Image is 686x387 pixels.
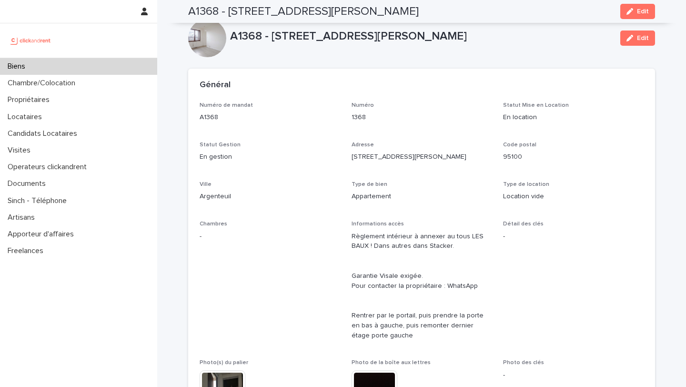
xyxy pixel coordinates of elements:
[4,112,50,122] p: Locataires
[503,112,644,122] p: En location
[352,192,492,202] p: Appartement
[352,221,404,227] span: Informations accès
[503,142,536,148] span: Code postal
[200,192,340,202] p: Argenteuil
[200,232,340,242] p: -
[503,102,569,108] span: Statut Mise en Location
[4,62,33,71] p: Biens
[230,30,613,43] p: A1368 - [STREET_ADDRESS][PERSON_NAME]
[4,146,38,155] p: Visites
[4,129,85,138] p: Candidats Locataires
[4,95,57,104] p: Propriétaires
[200,360,248,366] span: Photo(s) du palier
[4,230,81,239] p: Apporteur d'affaires
[352,232,492,341] p: Règlement intérieur à annexer au tous LES BAUX ! Dans autres dans Stacker. Garantie Visale exigée...
[200,112,340,122] p: A1368
[4,163,94,172] p: Operateurs clickandrent
[200,152,340,162] p: En gestion
[4,196,74,205] p: Sinch - Téléphone
[352,152,492,162] p: [STREET_ADDRESS][PERSON_NAME]
[4,246,51,255] p: Freelances
[200,221,227,227] span: Chambres
[503,360,544,366] span: Photo des clés
[188,5,419,19] h2: A1368 - [STREET_ADDRESS][PERSON_NAME]
[503,232,644,242] p: -
[352,102,374,108] span: Numéro
[503,370,644,380] p: -
[620,4,655,19] button: Edit
[352,360,431,366] span: Photo de la boîte aux lettres
[352,182,387,187] span: Type de bien
[8,31,54,50] img: UCB0brd3T0yccxBKYDjQ
[200,142,241,148] span: Statut Gestion
[503,192,644,202] p: Location vide
[637,8,649,15] span: Edit
[200,182,212,187] span: Ville
[200,102,253,108] span: Numéro de mandat
[352,112,492,122] p: 1368
[637,35,649,41] span: Edit
[200,80,231,91] h2: Général
[4,179,53,188] p: Documents
[4,79,83,88] p: Chambre/Colocation
[620,31,655,46] button: Edit
[503,182,549,187] span: Type de location
[352,142,374,148] span: Adresse
[4,213,42,222] p: Artisans
[503,152,644,162] p: 95100
[503,221,544,227] span: Détail des clés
